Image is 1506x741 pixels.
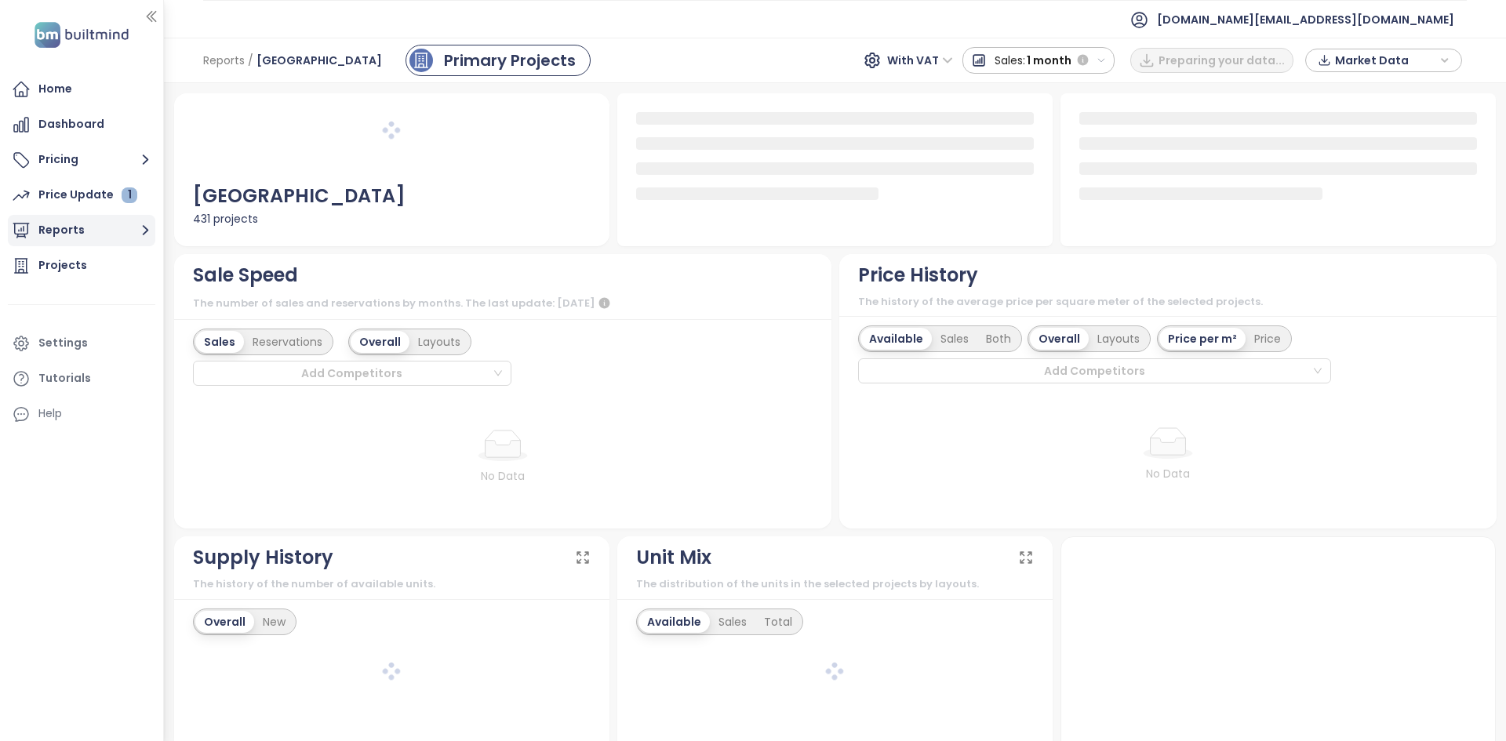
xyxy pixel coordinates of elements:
[38,333,88,353] div: Settings
[932,328,977,350] div: Sales
[444,49,576,72] div: Primary Projects
[193,576,591,592] div: The history of the number of available units.
[8,250,155,282] a: Projects
[1335,49,1436,72] span: Market Data
[38,114,104,134] div: Dashboard
[8,215,155,246] button: Reports
[193,260,298,290] div: Sale Speed
[710,611,755,633] div: Sales
[904,465,1432,482] div: No Data
[38,404,62,423] div: Help
[351,331,409,353] div: Overall
[1030,328,1089,350] div: Overall
[8,109,155,140] a: Dashboard
[860,328,932,350] div: Available
[636,576,1034,592] div: The distribution of the units in the selected projects by layouts.
[193,294,813,313] div: The number of sales and reservations by months. The last update: [DATE]
[8,363,155,394] a: Tutorials
[254,611,294,633] div: New
[38,369,91,388] div: Tutorials
[755,611,801,633] div: Total
[1027,46,1071,74] span: 1 month
[406,45,591,76] a: primary
[962,47,1115,74] button: Sales:1 month
[238,467,767,485] div: No Data
[1246,328,1290,350] div: Price
[409,331,469,353] div: Layouts
[256,46,382,74] span: [GEOGRAPHIC_DATA]
[8,144,155,176] button: Pricing
[858,294,1478,310] div: The history of the average price per square meter of the selected projects.
[38,185,137,205] div: Price Update
[203,46,245,74] span: Reports
[636,543,711,572] div: Unit Mix
[8,74,155,105] a: Home
[1159,328,1246,350] div: Price per m²
[1159,52,1285,69] span: Preparing your data...
[887,49,953,72] span: With VAT
[1130,48,1293,73] button: Preparing your data...
[122,187,137,203] div: 1
[195,611,254,633] div: Overall
[193,210,591,227] div: 431 projects
[858,260,978,290] div: Price History
[193,181,591,211] div: [GEOGRAPHIC_DATA]
[1089,328,1148,350] div: Layouts
[38,79,72,99] div: Home
[8,398,155,430] div: Help
[195,331,244,353] div: Sales
[638,611,710,633] div: Available
[30,19,133,51] img: logo
[193,543,333,572] div: Supply History
[1157,1,1454,38] span: [DOMAIN_NAME][EMAIL_ADDRESS][DOMAIN_NAME]
[995,46,1025,74] span: Sales:
[38,256,87,275] div: Projects
[977,328,1020,350] div: Both
[244,331,331,353] div: Reservations
[248,46,253,74] span: /
[8,180,155,211] a: Price Update 1
[8,328,155,359] a: Settings
[1314,49,1453,72] div: button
